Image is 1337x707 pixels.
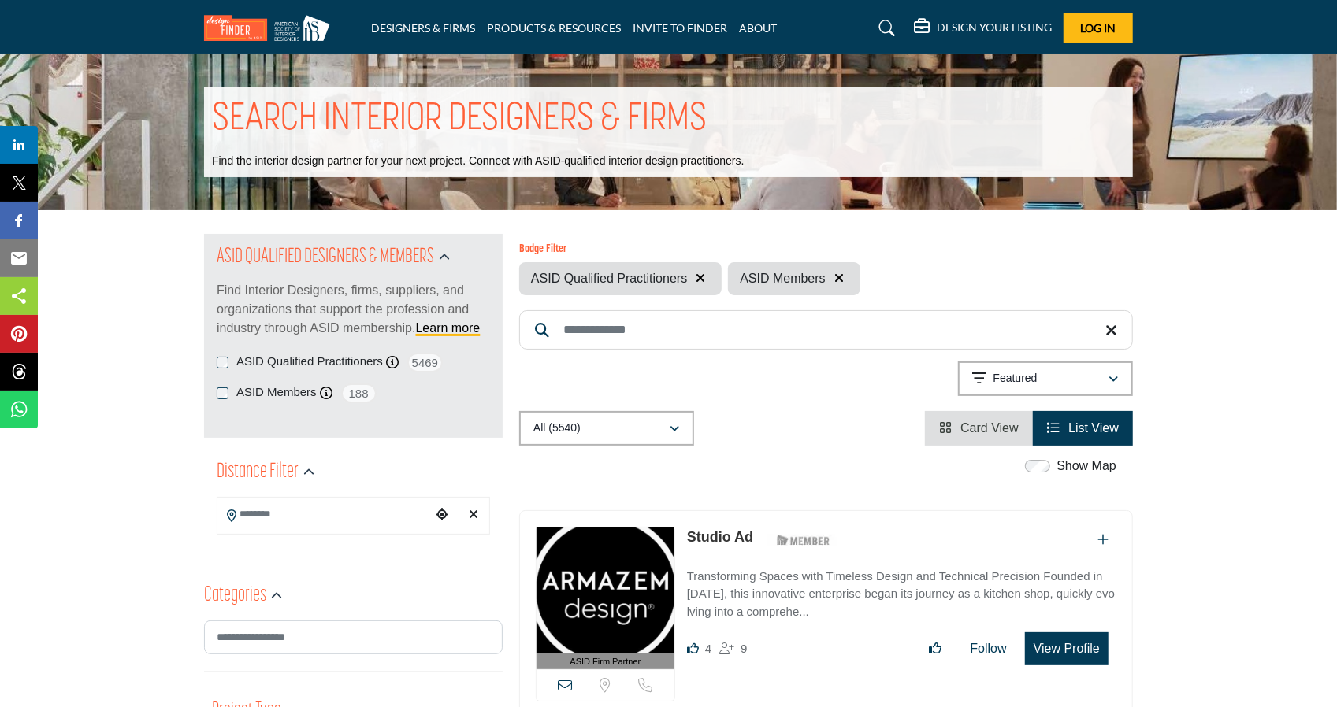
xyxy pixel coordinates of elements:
h2: Distance Filter [217,458,299,487]
input: Selected ASID Members checkbox [217,387,228,399]
button: View Profile [1025,632,1109,665]
img: Site Logo [204,15,338,41]
span: ASID Firm Partner [570,655,641,668]
label: ASID Qualified Practitioners [236,353,383,371]
span: 9 [741,642,747,655]
a: Add To List [1097,533,1109,546]
a: ABOUT [739,21,777,35]
h5: DESIGN YOUR LISTING [937,20,1052,35]
a: PRODUCTS & RESOURCES [487,21,621,35]
i: Likes [687,642,699,654]
img: ASID Members Badge Icon [768,531,839,550]
a: View List [1047,421,1119,435]
img: Studio Ad [537,527,674,653]
span: 4 [705,642,711,655]
span: Card View [960,421,1019,435]
h2: Categories [204,582,266,610]
a: View Card [939,421,1019,435]
div: Choose your current location [430,498,454,532]
p: Featured [993,371,1038,387]
h1: SEARCH INTERIOR DESIGNERS & FIRMS [212,95,707,144]
label: ASID Members [236,383,317,402]
input: Search Category [204,620,503,654]
p: Transforming Spaces with Timeless Design and Technical Precision Founded in [DATE], this innovati... [687,568,1116,621]
button: Follow [960,633,1017,664]
a: ASID Firm Partner [537,527,674,670]
a: Learn more [416,321,481,335]
h6: Badge Filter [519,243,860,257]
div: Clear search location [462,498,485,532]
button: Featured [958,361,1133,396]
p: Studio Ad [687,527,753,548]
p: All (5540) [533,420,581,436]
a: Transforming Spaces with Timeless Design and Technical Precision Founded in [DATE], this innovati... [687,558,1116,621]
span: ASID Qualified Practitioners [531,269,687,288]
p: Find the interior design partner for your next project. Connect with ASID-qualified interior desi... [212,154,744,169]
h2: ASID QUALIFIED DESIGNERS & MEMBERS [217,243,434,272]
label: Show Map [1057,457,1116,476]
span: List View [1068,421,1119,435]
input: Search Location [217,499,430,530]
input: Selected ASID Qualified Practitioners checkbox [217,357,228,368]
span: Log In [1081,21,1116,35]
div: DESIGN YOUR LISTING [914,19,1052,38]
a: DESIGNERS & FIRMS [371,21,475,35]
a: INVITE TO FINDER [633,21,727,35]
li: Card View [925,411,1033,446]
div: Followers [719,639,747,658]
button: Log In [1064,13,1133,43]
a: Search [864,16,906,41]
p: Find Interior Designers, firms, suppliers, and organizations that support the profession and indu... [217,281,490,338]
a: Studio Ad [687,529,753,545]
span: 5469 [407,353,443,372]
span: 188 [341,383,377,403]
button: Like listing [919,633,953,664]
input: Search Keyword [519,310,1133,350]
button: All (5540) [519,411,694,446]
span: ASID Members [740,269,825,288]
li: List View [1033,411,1133,446]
